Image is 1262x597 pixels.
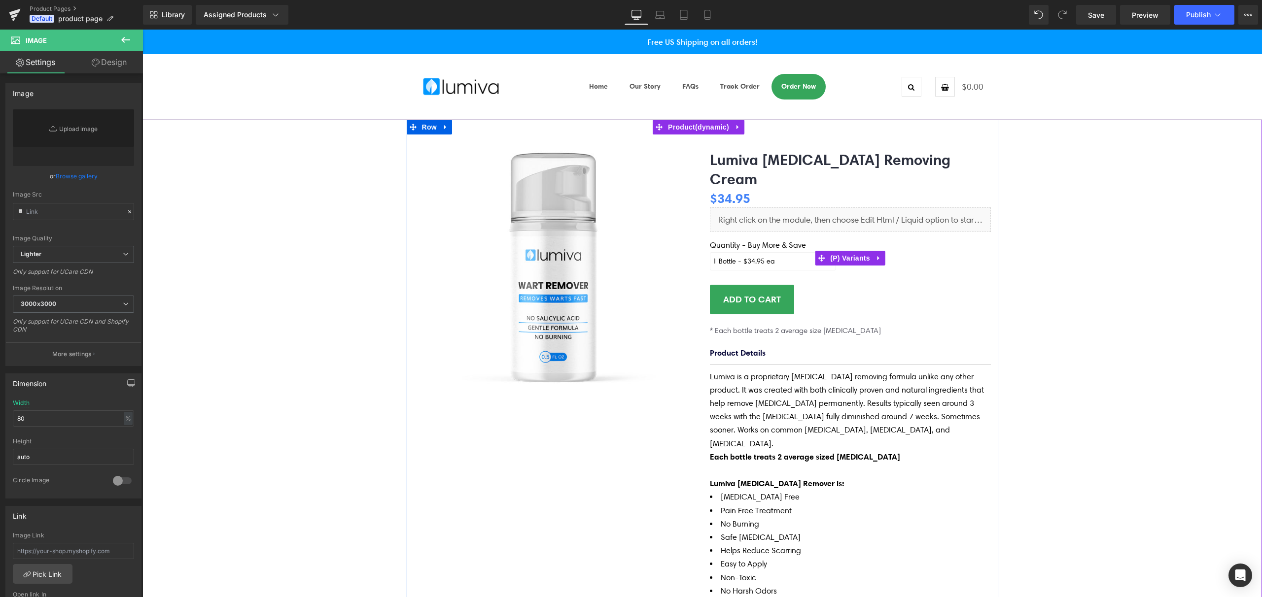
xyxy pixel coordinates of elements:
label: Quantity - Buy More & Save [567,211,848,223]
span: Preview [1132,10,1158,20]
span: $34.95 [567,162,608,176]
span: Default [30,15,54,23]
div: Width [13,399,30,406]
span: Safe [MEDICAL_DATA] [578,503,658,512]
a: Expand / Collapse [730,221,743,236]
span: No Harsh Odors [578,557,634,566]
span: Pain Free Treatment [578,476,649,486]
input: auto [13,449,134,465]
a: Tablet [672,5,696,25]
button: More [1238,5,1258,25]
a: Laptop [648,5,672,25]
a: New Library [143,5,192,25]
span: No Burning [578,490,617,499]
span: (P) Variants [685,221,730,236]
a: $0.00 [793,47,841,67]
div: Only support for UCare CDN and Shopify CDN [13,318,134,340]
div: Dimension [13,374,47,388]
button: Undo [1029,5,1049,25]
input: https://your-shop.myshopify.com [13,543,134,559]
span: Easy to Apply [578,530,625,539]
div: Image Quality [13,235,134,242]
img: Lumiva Wart Remover [279,47,358,67]
span: product page [58,15,103,23]
div: Assigned Products [204,10,280,20]
span: Helps Reduce Scarring [578,516,659,526]
span: Non-Toxic [578,543,614,553]
button: More settings [6,342,141,365]
a: Expand / Collapse [589,90,602,105]
span: Lumiva is a proprietary [MEDICAL_DATA] removing formula unlike any other product. It was created ... [567,342,841,419]
b: 3000x3000 [21,300,56,307]
div: Height [13,438,134,445]
span: Publish [1186,11,1211,19]
a: Desktop [625,5,648,25]
input: Link [13,203,134,220]
a: Browse gallery [56,167,98,185]
div: Circle Image [13,476,103,487]
p: More settings [52,350,92,359]
span: Row [277,90,297,105]
div: Link [13,506,27,520]
a: Lumiva [MEDICAL_DATA] Removing Cream [567,90,848,159]
span: [MEDICAL_DATA] Free [578,463,657,472]
div: % [124,412,133,425]
button: Redo [1052,5,1072,25]
div: Image [13,84,34,98]
div: Open Intercom Messenger [1228,564,1252,587]
span: Product [523,90,589,105]
a: FAQs [530,44,566,70]
button: Add to cart [567,255,652,285]
div: Image Src [13,191,134,198]
div: Only support for UCare CDN [13,268,134,282]
button: Publish [1174,5,1234,25]
p: * Each bottle treats 2 average size [MEDICAL_DATA] [567,295,848,307]
input: auto [13,410,134,427]
b: Lighter [21,250,41,258]
span: Add to cart [581,264,638,275]
b: Product Details [567,318,623,328]
span: $0.00 [819,52,841,62]
span: Save [1088,10,1104,20]
div: Image Link [13,532,134,539]
a: Home [437,44,475,70]
a: Order Now [629,44,683,70]
a: Pick Link [13,564,72,584]
a: Mobile [696,5,719,25]
span: Library [162,10,185,19]
strong: Lumiva [MEDICAL_DATA] Remover is: [567,449,702,459]
div: or [13,171,134,181]
a: Track Order [568,44,627,70]
a: Design [73,51,145,73]
a: Our Story [477,44,528,70]
span: Image [26,36,47,44]
a: Preview [1120,5,1170,25]
div: Image Resolution [13,285,134,292]
img: Lumiva Wart Removing Cream [272,90,553,371]
a: Expand / Collapse [297,90,310,105]
strong: Each bottle treats 2 average sized [MEDICAL_DATA] [567,422,758,432]
a: Product Pages [30,5,143,13]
